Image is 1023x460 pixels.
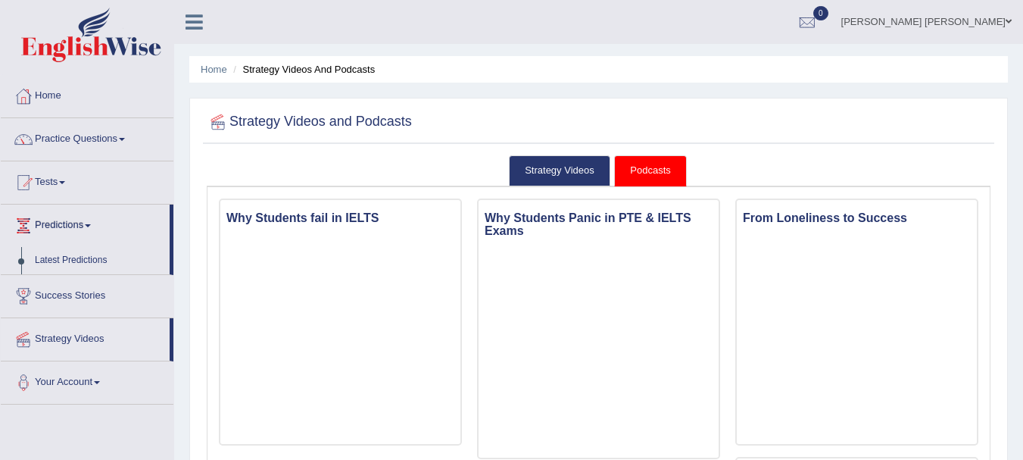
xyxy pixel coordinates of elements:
a: Predictions [1,205,170,243]
li: Strategy Videos and Podcasts [229,62,375,77]
a: Tests [1,161,173,199]
span: 0 [813,6,828,20]
a: Strategy Videos [509,155,610,186]
h3: Why Students fail in IELTS [220,208,460,229]
a: Home [201,64,227,75]
a: Home [1,75,173,113]
a: Your Account [1,361,173,399]
a: Strategy Videos [1,318,170,356]
a: Success Stories [1,275,173,313]
a: Practice Questions [1,118,173,156]
h2: Strategy Videos and Podcasts [207,111,412,133]
a: Podcasts [614,155,686,186]
h3: From Loneliness to Success [737,208,977,229]
a: Latest Predictions [28,247,170,274]
h3: Why Students Panic in PTE & IELTS Exams [479,208,719,242]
